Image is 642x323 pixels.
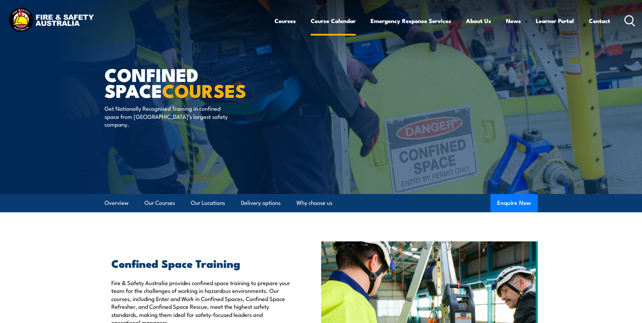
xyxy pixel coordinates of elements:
a: Delivery options [241,194,281,212]
h1: Confined Space [105,66,272,98]
a: Overview [105,194,129,212]
a: Contact [589,12,610,30]
a: Our Locations [191,194,225,212]
strong: COURSES [162,76,246,104]
a: Our Courses [145,194,175,212]
h2: Confined Space Training [111,258,290,268]
a: Learner Portal [536,12,574,30]
button: Enquire Now [490,194,538,212]
a: Courses [274,12,296,30]
a: News [506,12,521,30]
a: Why choose us [296,194,332,212]
p: Get Nationally Recognised Training in confined space from [GEOGRAPHIC_DATA]’s largest safety comp... [105,104,228,128]
a: About Us [466,12,491,30]
a: Course Calendar [311,12,356,30]
a: Emergency Response Services [371,12,451,30]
